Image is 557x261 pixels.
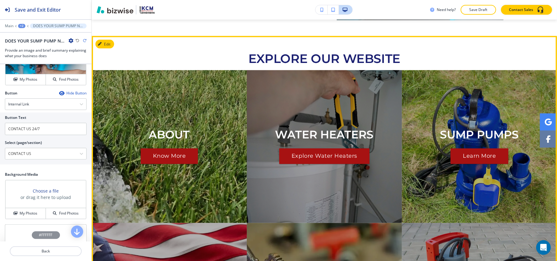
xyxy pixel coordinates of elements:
[20,194,71,200] h3: or drag it here to upload
[139,6,155,14] img: Your Logo
[437,7,456,13] h3: Need help?
[509,7,533,13] p: Contact Sales
[5,115,26,120] h2: Button Text
[451,149,508,164] button: Learn More
[279,149,369,164] button: Explore Water Heaters
[5,149,80,159] input: Manual Input
[5,172,87,177] h2: Background Media
[46,74,86,85] button: Find Photos
[275,129,374,141] p: WATER HEATERS
[5,46,87,86] div: My PhotosFind Photos
[20,77,37,82] h4: My Photos
[20,211,37,216] h4: My Photos
[141,149,198,164] button: Know More
[39,232,53,238] h4: #FFFFFF
[97,6,133,13] img: Bizwise Logo
[536,240,551,255] div: Open Intercom Messenger
[248,51,401,66] span: EXPLORE OUR WEBSITE
[469,7,488,13] p: Save Draft
[59,77,79,82] h4: Find Photos
[10,246,82,256] button: Back
[149,129,190,141] p: ABOUT
[33,24,84,28] p: DOES YOUR SUMP PUMP NEED REPAIRS?
[501,5,552,15] button: Contact Sales
[5,38,66,44] h2: DOES YOUR SUMP PUMP NEED REPAIRS?
[540,130,557,148] a: Social media link to facebook account
[8,101,29,107] h4: Internal Link
[33,188,59,194] button: Choose a file
[59,91,87,96] button: Hide Button
[5,140,42,145] h2: Select (page/section)
[440,129,519,141] p: SUMP PUMPS
[95,40,114,49] button: Edit
[5,24,13,28] button: Main
[10,248,81,254] p: Back
[5,180,87,219] div: Choose a fileor drag it here to uploadMy PhotosFind Photos
[540,113,557,130] a: Social media link to google account
[461,5,496,15] button: Save Draft
[46,208,86,219] button: Find Photos
[6,74,46,85] button: My Photos
[6,208,46,219] button: My Photos
[5,48,87,59] h3: Provide an image and brief summary explaining what your business does
[5,90,17,96] h2: Button
[18,24,25,28] button: +2
[59,211,79,216] h4: Find Photos
[15,6,61,13] h2: Save and Exit Editor
[30,24,87,28] button: DOES YOUR SUMP PUMP NEED REPAIRS?
[5,224,87,257] button: #FFFFFFBackground Color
